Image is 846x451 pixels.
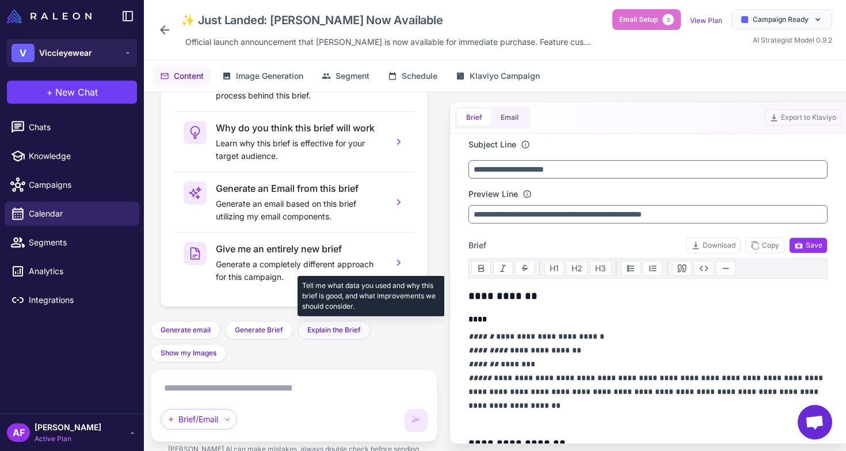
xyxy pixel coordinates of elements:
[5,259,139,283] a: Analytics
[216,181,384,195] h3: Generate an Email from this brief
[235,325,283,335] span: Generate Brief
[176,9,595,31] div: Click to edit campaign name
[5,173,139,197] a: Campaigns
[544,261,564,276] button: H1
[39,47,92,59] span: Viccieyewear
[662,14,674,25] span: 3
[7,81,137,104] button: +New Chat
[29,236,130,249] span: Segments
[35,421,101,434] span: [PERSON_NAME]
[470,70,540,82] span: Klaviyo Campaign
[216,242,384,256] h3: Give me an entirely new brief
[12,44,35,62] div: V
[29,265,130,278] span: Analytics
[7,9,92,23] img: Raleon Logo
[161,409,237,430] div: Brief/Email
[491,109,528,126] button: Email
[449,65,547,87] button: Klaviyo Campaign
[216,137,384,162] p: Learn why this brief is effective for your target audience.
[161,325,211,335] span: Generate email
[55,85,98,99] span: New Chat
[794,240,822,251] span: Save
[47,85,53,99] span: +
[402,70,437,82] span: Schedule
[216,258,384,283] p: Generate a completely different approach for this campaign.
[468,239,486,252] span: Brief
[686,237,741,253] button: Download
[5,230,139,255] a: Segments
[29,179,130,191] span: Campaigns
[745,237,784,253] button: Copy
[225,321,293,339] button: Generate Brief
[753,14,809,25] span: Campaign Ready
[5,202,139,226] a: Calendar
[690,16,722,25] a: View Plan
[298,321,371,339] button: Explain the Brief
[750,240,779,251] span: Copy
[7,423,30,442] div: AF
[151,321,220,339] button: Generate email
[764,109,841,126] button: Export to Klaviyo
[216,198,384,223] p: Generate an email based on this brief utilizing my email components.
[29,207,130,220] span: Calendar
[216,121,384,135] h3: Why do you think this brief will work
[29,150,130,162] span: Knowledge
[153,65,211,87] button: Content
[619,14,658,25] span: Email Setup
[29,294,130,306] span: Integrations
[798,405,832,439] a: Open chat
[457,109,491,126] button: Brief
[468,138,516,151] label: Subject Line
[5,115,139,139] a: Chats
[566,261,588,276] button: H2
[336,70,369,82] span: Segment
[7,39,137,67] button: VViccieyewear
[468,188,518,200] label: Preview Line
[315,65,376,87] button: Segment
[307,325,361,335] span: Explain the Brief
[185,36,590,48] span: Official launch announcement that [PERSON_NAME] is now available for immediate purchase. Feature ...
[753,36,832,44] span: AI Strategist Model 0.9.2
[174,70,204,82] span: Content
[181,33,595,51] div: Click to edit description
[161,348,216,358] span: Show my Images
[236,70,303,82] span: Image Generation
[612,9,681,30] button: Email Setup3
[5,288,139,312] a: Integrations
[381,65,444,87] button: Schedule
[789,237,828,253] button: Save
[35,434,101,444] span: Active Plan
[5,144,139,168] a: Knowledge
[590,261,611,276] button: H3
[215,65,310,87] button: Image Generation
[29,121,130,134] span: Chats
[151,344,226,362] button: Show my Images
